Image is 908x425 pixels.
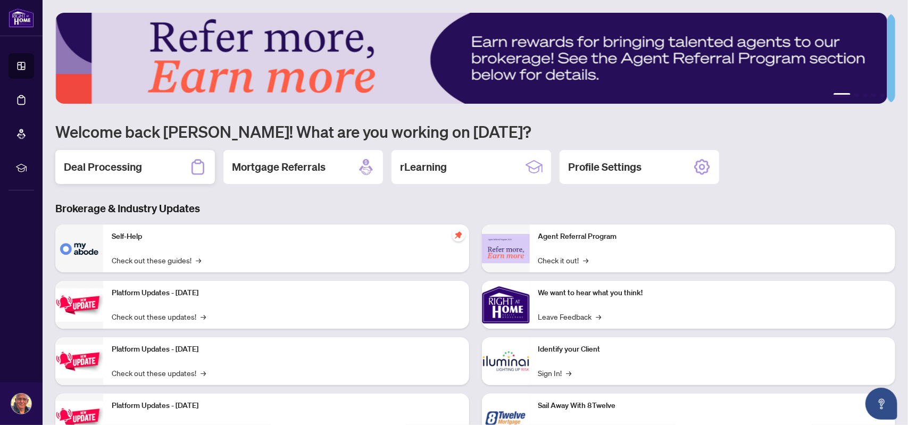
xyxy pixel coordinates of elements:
p: We want to hear what you think! [538,287,887,299]
a: Check out these updates!→ [112,367,206,379]
button: 2 [855,93,859,97]
span: → [567,367,572,379]
img: Slide 0 [55,13,887,104]
span: → [596,311,602,322]
p: Identify your Client [538,344,887,355]
a: Sign In!→ [538,367,572,379]
a: Leave Feedback→ [538,311,602,322]
img: Agent Referral Program [482,234,530,263]
p: Agent Referral Program [538,231,887,243]
p: Self-Help [112,231,461,243]
span: → [584,254,589,266]
h3: Brokerage & Industry Updates [55,201,895,216]
a: Check out these updates!→ [112,311,206,322]
img: Self-Help [55,224,103,272]
span: → [196,254,201,266]
span: → [201,311,206,322]
p: Sail Away With 8Twelve [538,400,887,412]
span: → [201,367,206,379]
p: Platform Updates - [DATE] [112,287,461,299]
button: 5 [880,93,885,97]
h2: Deal Processing [64,160,142,174]
a: Check out these guides!→ [112,254,201,266]
button: Open asap [865,388,897,420]
h2: Profile Settings [568,160,642,174]
img: Profile Icon [11,394,31,414]
span: pushpin [452,229,465,241]
button: 4 [872,93,876,97]
img: Platform Updates - July 8, 2025 [55,345,103,378]
img: We want to hear what you think! [482,281,530,329]
p: Platform Updates - [DATE] [112,400,461,412]
h2: Mortgage Referrals [232,160,326,174]
p: Platform Updates - [DATE] [112,344,461,355]
img: Identify your Client [482,337,530,385]
h2: rLearning [400,160,447,174]
a: Check it out!→ [538,254,589,266]
button: 1 [834,93,851,97]
img: logo [9,8,34,28]
img: Platform Updates - July 21, 2025 [55,288,103,322]
h1: Welcome back [PERSON_NAME]! What are you working on [DATE]? [55,121,895,141]
button: 3 [863,93,868,97]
